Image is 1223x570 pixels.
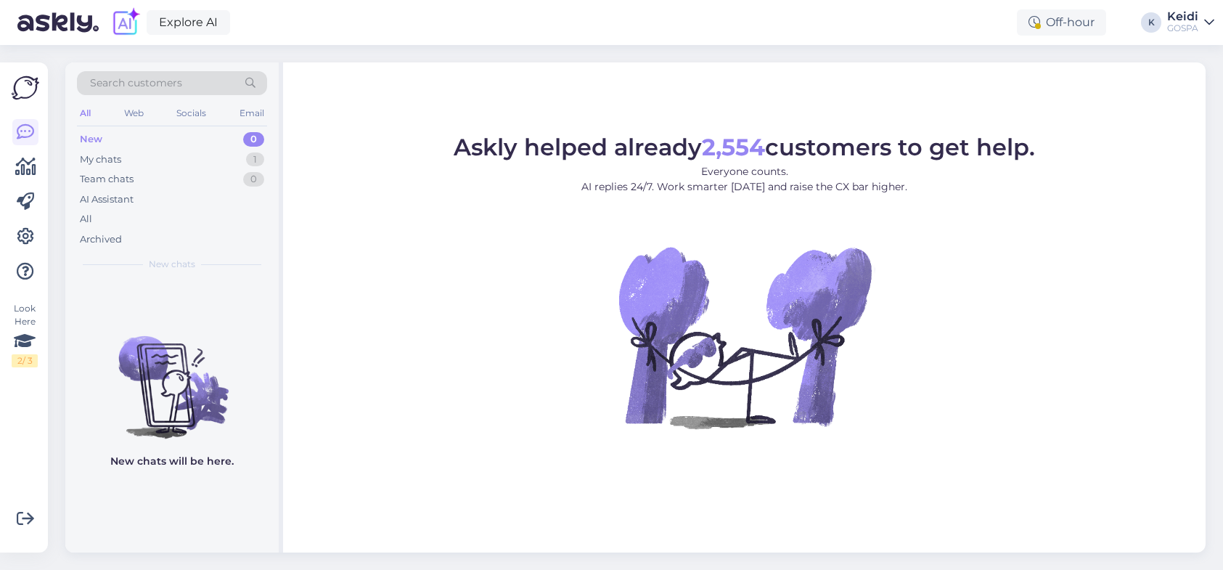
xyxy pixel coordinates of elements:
div: Keidi [1167,11,1198,23]
span: New chats [149,258,195,271]
div: Web [121,104,147,123]
div: All [77,104,94,123]
div: 2 / 3 [12,354,38,367]
div: Look Here [12,302,38,367]
div: All [80,212,92,227]
div: 0 [243,132,264,147]
div: Team chats [80,172,134,187]
img: No chats [65,310,279,441]
span: Askly helped already customers to get help. [454,133,1035,161]
div: K [1141,12,1161,33]
div: New [80,132,102,147]
div: My chats [80,152,121,167]
div: Off-hour [1017,9,1106,36]
img: Askly Logo [12,74,39,102]
img: No Chat active [614,206,875,468]
div: Socials [173,104,209,123]
span: Search customers [90,76,182,91]
div: GOSPA [1167,23,1198,34]
div: Archived [80,232,122,247]
a: KeidiGOSPA [1167,11,1214,34]
img: explore-ai [110,7,141,38]
div: AI Assistant [80,192,134,207]
div: 1 [246,152,264,167]
p: Everyone counts. AI replies 24/7. Work smarter [DATE] and raise the CX bar higher. [454,164,1035,195]
a: Explore AI [147,10,230,35]
p: New chats will be here. [110,454,234,469]
div: 0 [243,172,264,187]
b: 2,554 [702,133,765,161]
div: Email [237,104,267,123]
